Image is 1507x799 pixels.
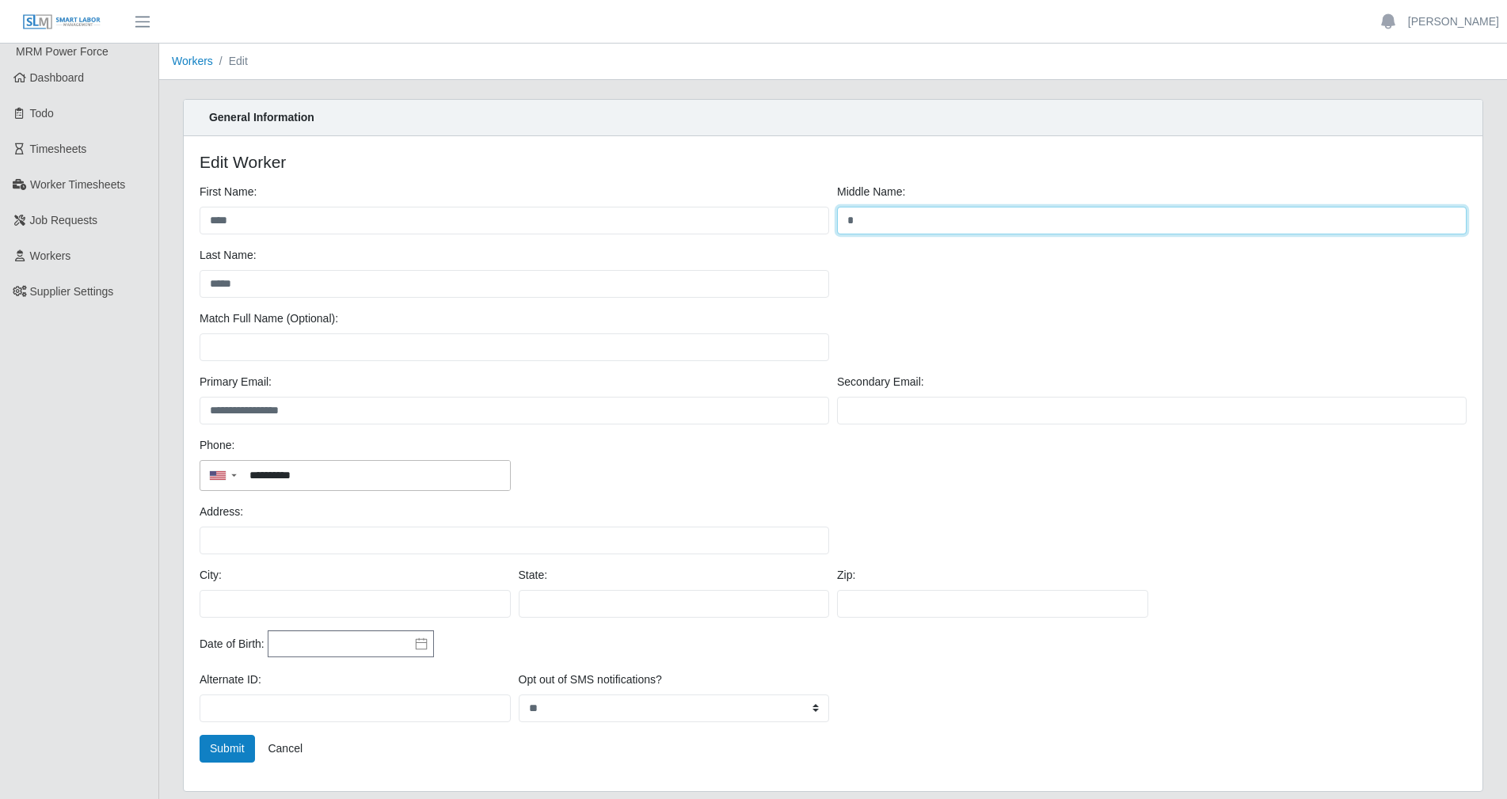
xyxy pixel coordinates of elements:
[1408,13,1499,30] a: [PERSON_NAME]
[200,636,264,653] label: Date of Birth:
[200,247,257,264] label: Last Name:
[30,178,125,191] span: Worker Timesheets
[213,53,248,70] li: Edit
[30,249,71,262] span: Workers
[30,107,54,120] span: Todo
[200,310,338,327] label: Match Full Name (Optional):
[200,152,714,172] h4: Edit Worker
[200,504,243,520] label: Address:
[837,567,855,584] label: Zip:
[30,285,114,298] span: Supplier Settings
[172,55,213,67] a: Workers
[519,672,662,688] label: Opt out of SMS notifications?
[30,214,98,226] span: Job Requests
[837,374,924,390] label: Secondary Email:
[200,461,244,490] div: Country Code Selector
[209,111,314,124] strong: General Information
[519,567,548,584] label: State:
[200,735,255,763] button: Submit
[200,437,234,454] label: Phone:
[200,184,257,200] label: First Name:
[30,71,85,84] span: Dashboard
[257,735,313,763] a: Cancel
[837,184,905,200] label: Middle Name:
[22,13,101,31] img: SLM Logo
[16,45,108,58] span: MRM Power Force
[200,374,272,390] label: Primary Email:
[200,567,222,584] label: City:
[200,672,261,688] label: Alternate ID:
[230,472,238,478] span: ▼
[30,143,87,155] span: Timesheets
